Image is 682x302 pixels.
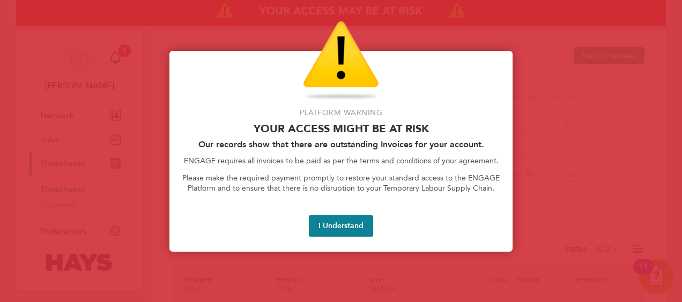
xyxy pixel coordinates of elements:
[169,51,513,252] div: Access At Risk
[182,173,500,194] p: Please make the required payment promptly to restore your standard access to the ENGAGE Platform ...
[182,122,500,135] p: Your access might be at risk
[303,21,379,101] img: Warning Icon
[182,156,500,167] p: ENGAGE requires all invoices to be paid as per the terms and conditions of your agreement.
[309,215,373,237] button: I Understand
[182,139,500,149] h2: Our records show that there are outstanding Invoices for your account.
[182,108,500,118] p: Platform Warning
